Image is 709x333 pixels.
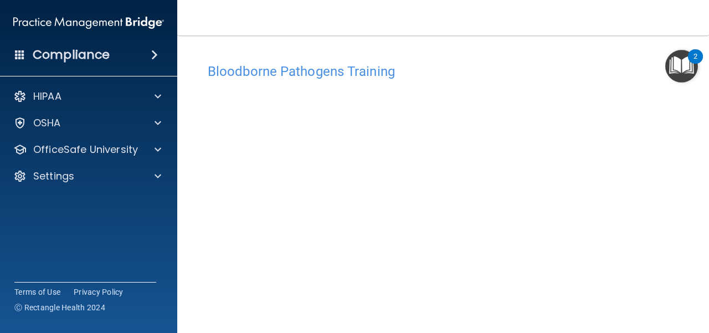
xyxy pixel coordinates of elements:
a: OSHA [13,116,161,130]
span: Ⓒ Rectangle Health 2024 [14,302,105,313]
p: OSHA [33,116,61,130]
h4: Compliance [33,47,110,63]
h4: Bloodborne Pathogens Training [208,64,679,79]
p: HIPAA [33,90,61,103]
a: HIPAA [13,90,161,103]
a: Settings [13,170,161,183]
div: 2 [693,57,697,71]
a: OfficeSafe University [13,143,161,156]
a: Privacy Policy [74,286,124,298]
a: Terms of Use [14,286,60,298]
button: Open Resource Center, 2 new notifications [665,50,698,83]
p: Settings [33,170,74,183]
p: OfficeSafe University [33,143,138,156]
img: PMB logo [13,12,164,34]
